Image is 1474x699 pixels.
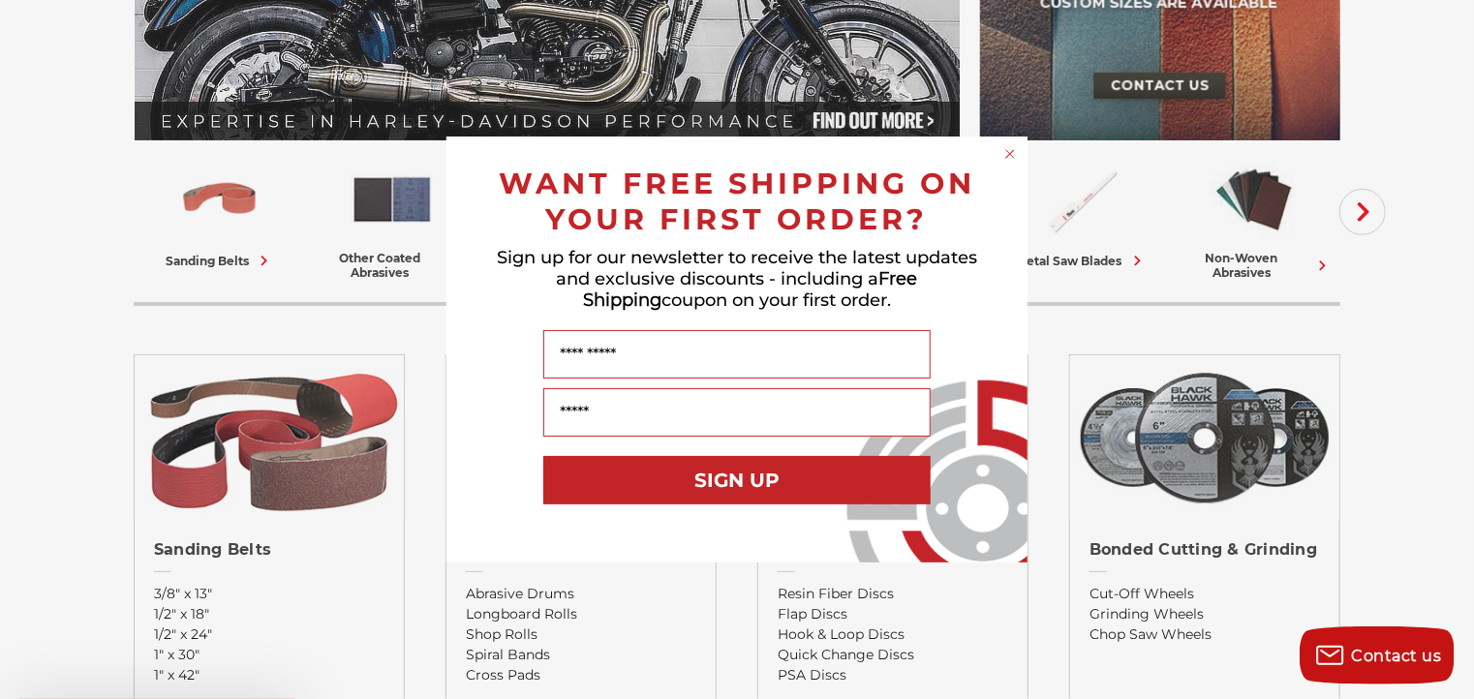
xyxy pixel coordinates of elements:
[1000,144,1020,164] button: Close dialog
[1300,626,1455,684] button: Contact us
[1352,647,1442,665] span: Contact us
[497,247,977,311] span: Sign up for our newsletter to receive the latest updates and exclusive discounts - including a co...
[499,166,975,237] span: WANT FREE SHIPPING ON YOUR FIRST ORDER?
[543,456,931,504] button: SIGN UP
[583,268,918,311] span: Free Shipping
